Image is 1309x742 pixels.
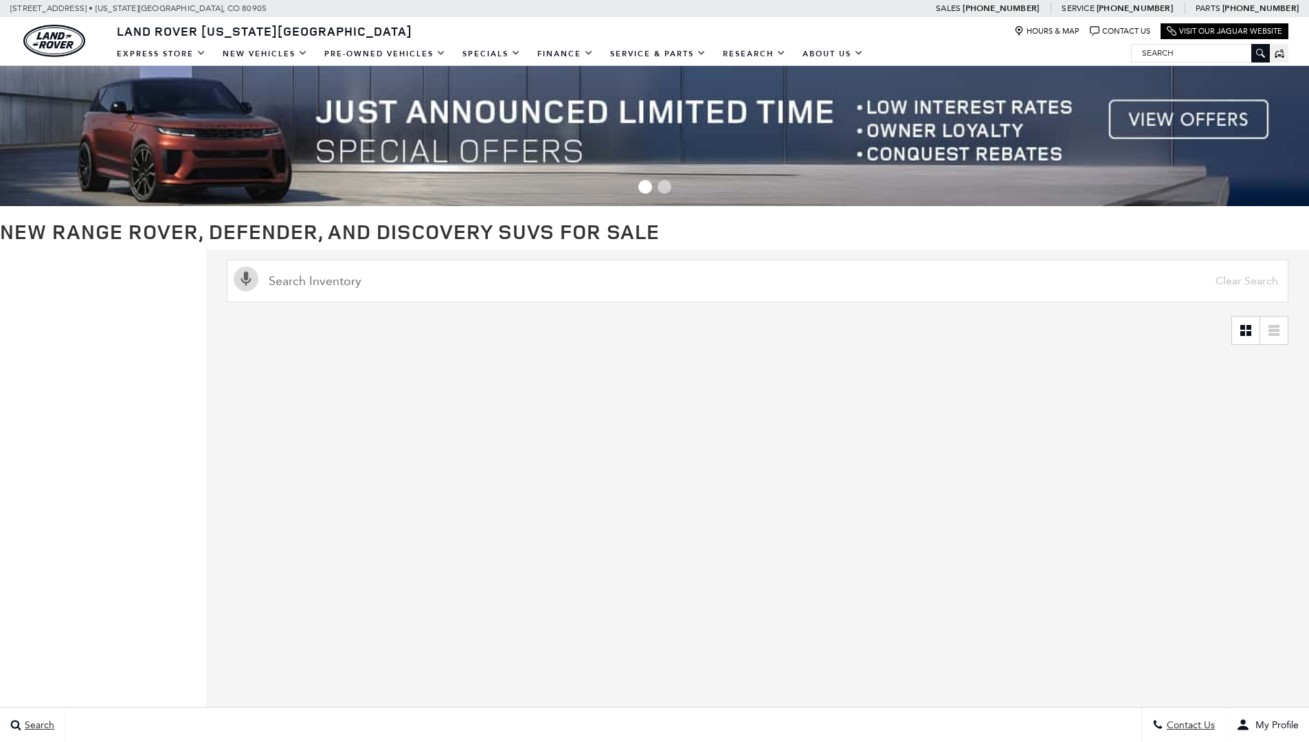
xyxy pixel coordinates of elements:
input: Search Inventory [227,260,1288,302]
a: New Vehicles [214,42,316,66]
a: Research [715,42,794,66]
a: EXPRESS STORE [109,42,214,66]
a: [PHONE_NUMBER] [963,3,1039,14]
a: About Us [794,42,872,66]
svg: Click to toggle on voice search [234,267,258,291]
span: Parts [1196,3,1220,13]
a: Land Rover [US_STATE][GEOGRAPHIC_DATA] [109,23,421,39]
a: Contact Us [1090,26,1150,36]
a: Service & Parts [602,42,715,66]
input: Search [1132,45,1269,61]
a: [PHONE_NUMBER] [1222,3,1299,14]
a: land-rover [23,25,85,57]
span: Sales [936,3,961,13]
span: Search [21,719,54,731]
nav: Main Navigation [109,42,872,66]
a: [STREET_ADDRESS] • [US_STATE][GEOGRAPHIC_DATA], CO 80905 [10,3,267,13]
a: Finance [529,42,602,66]
a: [PHONE_NUMBER] [1097,3,1173,14]
img: Land Rover [23,25,85,57]
button: Open user profile menu [1226,708,1309,742]
a: Visit Our Jaguar Website [1167,26,1282,36]
span: Land Rover [US_STATE][GEOGRAPHIC_DATA] [117,23,412,39]
span: Service [1062,3,1094,13]
span: Go to slide 1 [638,180,652,194]
a: Hours & Map [1014,26,1079,36]
span: Contact Us [1163,719,1215,731]
span: My Profile [1250,719,1299,731]
a: Pre-Owned Vehicles [316,42,454,66]
a: Specials [454,42,529,66]
span: Go to slide 2 [658,180,671,194]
